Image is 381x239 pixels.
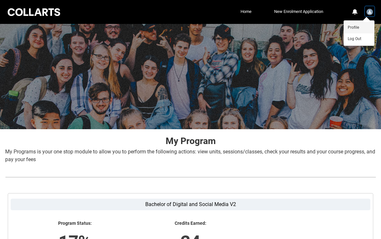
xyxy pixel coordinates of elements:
[137,221,244,226] lightning-formatted-text: Credits Earned:
[366,9,373,15] img: Student.emurray.20253003
[11,199,370,210] label: Bachelor of Digital and Social Media V2
[348,36,361,42] span: Log Out
[239,7,253,16] a: Home
[365,6,375,16] button: User Profile Student.emurray.20253003
[5,149,375,162] span: My Programs is your one stop module to allow you to perform the following actions: view units, se...
[166,136,216,146] strong: My Program
[21,221,129,226] lightning-formatted-text: Program Status:
[348,25,359,30] span: Profile
[273,7,325,16] a: New Enrolment Application
[5,174,376,181] img: REDU_GREY_LINE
